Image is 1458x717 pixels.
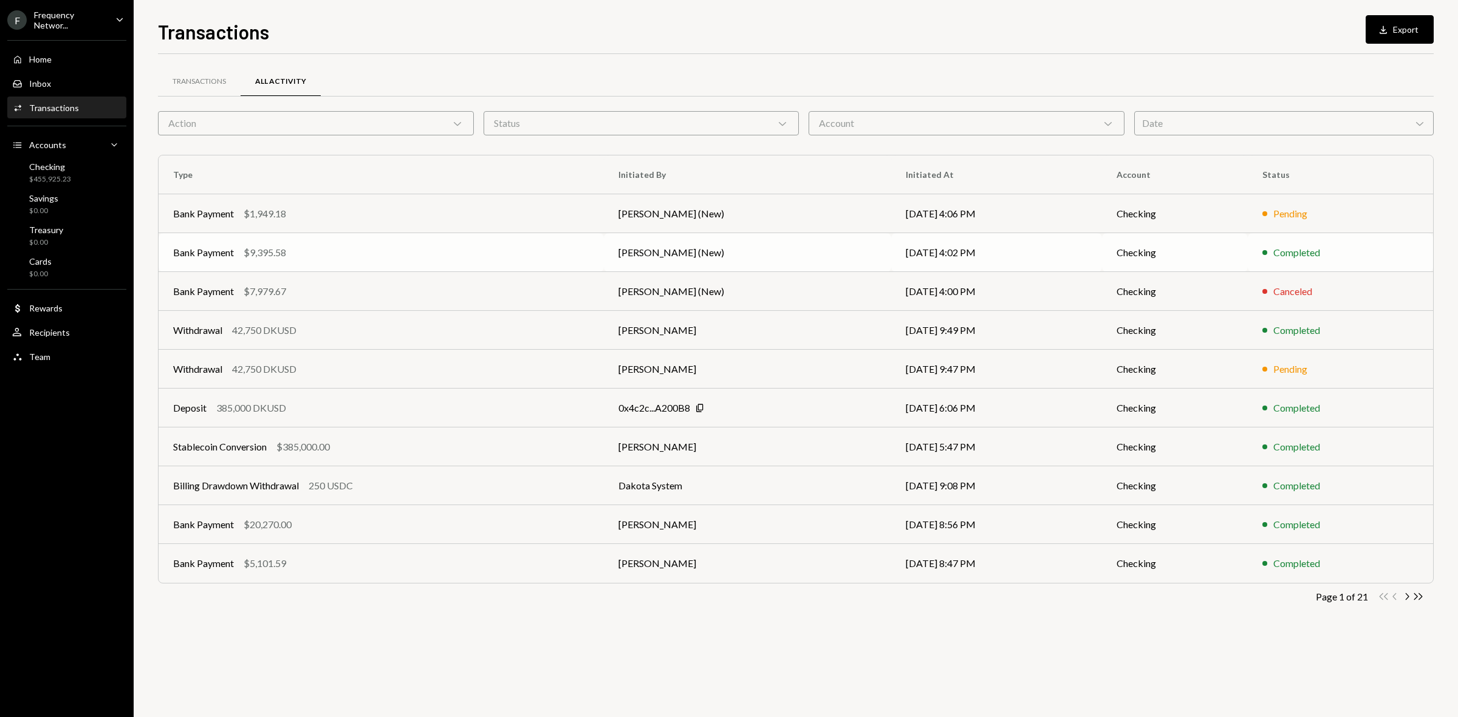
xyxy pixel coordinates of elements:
[7,48,126,70] a: Home
[1102,233,1248,272] td: Checking
[891,272,1102,311] td: [DATE] 4:00 PM
[891,194,1102,233] td: [DATE] 4:06 PM
[29,140,66,150] div: Accounts
[29,237,63,248] div: $0.00
[29,225,63,235] div: Treasury
[604,350,891,389] td: [PERSON_NAME]
[29,54,52,64] div: Home
[29,161,71,172] div: Checking
[173,517,234,532] div: Bank Payment
[173,401,207,415] div: Deposit
[29,327,70,338] div: Recipients
[1273,323,1320,338] div: Completed
[173,362,222,376] div: Withdrawal
[604,194,891,233] td: [PERSON_NAME] (New)
[7,97,126,118] a: Transactions
[891,505,1102,544] td: [DATE] 8:56 PM
[276,440,330,454] div: $385,000.00
[1102,155,1248,194] th: Account
[173,245,234,260] div: Bank Payment
[1273,517,1320,532] div: Completed
[1248,155,1433,194] th: Status
[29,206,58,216] div: $0.00
[244,245,286,260] div: $9,395.58
[7,221,126,250] a: Treasury$0.00
[158,19,269,44] h1: Transactions
[1316,591,1368,602] div: Page 1 of 21
[1102,389,1248,427] td: Checking
[604,155,891,194] th: Initiated By
[159,155,604,194] th: Type
[484,111,799,135] div: Status
[1102,544,1248,583] td: Checking
[1273,362,1307,376] div: Pending
[809,111,1124,135] div: Account
[173,323,222,338] div: Withdrawal
[158,66,241,97] a: Transactions
[29,303,63,313] div: Rewards
[618,401,690,415] div: 0x4c2c...A200B8
[29,269,52,279] div: $0.00
[1102,272,1248,311] td: Checking
[604,233,891,272] td: [PERSON_NAME] (New)
[173,478,299,493] div: Billing Drawdown Withdrawal
[604,466,891,505] td: Dakota System
[1134,111,1434,135] div: Date
[604,427,891,466] td: [PERSON_NAME]
[1366,15,1434,44] button: Export
[1273,401,1320,415] div: Completed
[241,66,321,97] a: All Activity
[173,556,234,571] div: Bank Payment
[891,427,1102,466] td: [DATE] 5:47 PM
[891,233,1102,272] td: [DATE] 4:02 PM
[244,556,286,571] div: $5,101.59
[216,401,286,415] div: 385,000 DKUSD
[891,389,1102,427] td: [DATE] 6:06 PM
[232,362,296,376] div: 42,750 DKUSD
[604,505,891,544] td: [PERSON_NAME]
[244,517,292,532] div: $20,270.00
[29,78,51,89] div: Inbox
[1102,466,1248,505] td: Checking
[173,284,234,299] div: Bank Payment
[173,440,267,454] div: Stablecoin Conversion
[1102,505,1248,544] td: Checking
[158,111,474,135] div: Action
[891,311,1102,350] td: [DATE] 9:49 PM
[7,134,126,155] a: Accounts
[1273,206,1307,221] div: Pending
[891,466,1102,505] td: [DATE] 9:08 PM
[7,253,126,282] a: Cards$0.00
[7,72,126,94] a: Inbox
[7,158,126,187] a: Checking$455,925.23
[1273,245,1320,260] div: Completed
[7,297,126,319] a: Rewards
[891,155,1102,194] th: Initiated At
[1102,427,1248,466] td: Checking
[34,10,106,30] div: Frequency Networ...
[891,544,1102,583] td: [DATE] 8:47 PM
[232,323,296,338] div: 42,750 DKUSD
[244,284,286,299] div: $7,979.67
[1273,440,1320,454] div: Completed
[1102,311,1248,350] td: Checking
[173,206,234,221] div: Bank Payment
[29,193,58,203] div: Savings
[7,189,126,219] a: Savings$0.00
[604,544,891,583] td: [PERSON_NAME]
[1102,194,1248,233] td: Checking
[7,345,126,367] a: Team
[891,350,1102,389] td: [DATE] 9:47 PM
[604,311,891,350] td: [PERSON_NAME]
[1273,284,1312,299] div: Canceled
[29,352,50,362] div: Team
[7,10,27,30] div: F
[255,76,306,87] div: All Activity
[7,321,126,343] a: Recipients
[604,272,891,311] td: [PERSON_NAME] (New)
[29,103,79,113] div: Transactions
[29,174,71,185] div: $455,925.23
[1273,478,1320,493] div: Completed
[1102,350,1248,389] td: Checking
[29,256,52,267] div: Cards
